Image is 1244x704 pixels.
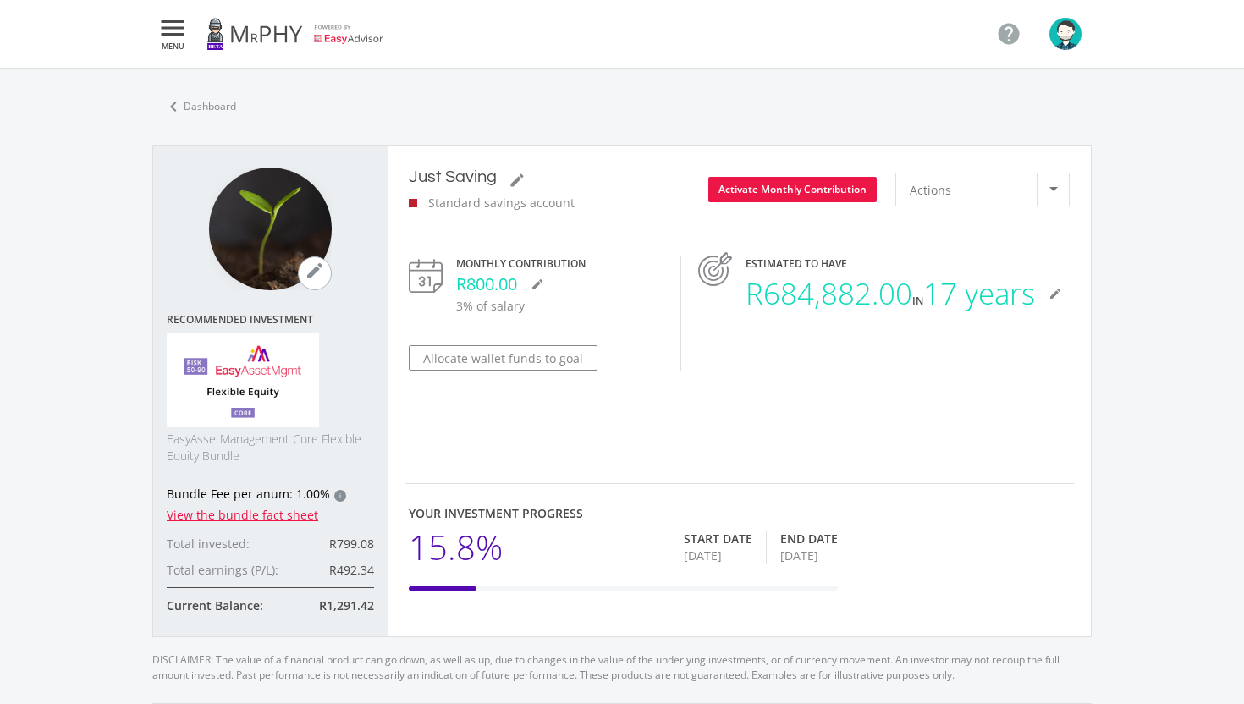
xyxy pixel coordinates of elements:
div: Total earnings (P/L): [167,561,291,579]
div: R684,882.00 17 years [746,272,1035,316]
div: Your Investment Progress [409,504,838,522]
div: Current Balance: [167,597,291,614]
div: Bundle Fee per anum: 1.00% [167,485,374,506]
a: View the bundle fact sheet [167,507,318,523]
div: 15.8% [409,522,503,573]
div: Total invested: [167,535,291,553]
div: End Date [780,531,838,547]
img: calendar-icon.svg [409,259,443,293]
button: Allocate wallet funds to goal [409,345,597,371]
button: Activate Monthly Contribution [708,177,877,202]
span: Recommended Investment [167,314,374,326]
p: 3% of salary [456,297,663,315]
a: chevron_leftDashboard [152,89,247,124]
i: mode_edit [509,172,526,189]
a:  [989,14,1028,53]
i: chevron_left [163,96,184,117]
div: R492.34 [291,561,374,579]
i:  [996,21,1021,47]
i: mode_edit [305,261,325,281]
img: avatar.png [1049,18,1082,50]
div: Standard savings account [409,194,575,212]
div: [DATE] [684,547,752,564]
button: mode_edit [504,168,531,193]
div: R800.00 [456,272,663,297]
button: mode_edit [298,256,332,290]
img: EMPBundle_CEquity.png [167,333,319,428]
p: DISCLAIMER: The value of a financial product can go down, as well as up, due to changes in the va... [152,637,1092,683]
i:  [157,18,188,38]
div: R1,291.42 [291,597,374,614]
span: EasyAssetManagement Core Flexible Equity Bundle [167,431,374,465]
p: Just Saving [409,167,497,187]
button:  MENU [152,17,193,51]
div: Monthly Contribution [456,256,663,272]
i: mode_edit [1049,287,1062,300]
span: in [912,294,923,308]
div: R799.08 [291,535,374,553]
div: ESTIMATED TO HAVE [746,256,1070,272]
span: MENU [157,42,188,50]
i: mode_edit [531,278,544,291]
button: mode_edit [1042,281,1069,306]
button: mode_edit [524,272,551,297]
div: Start Date [684,531,752,547]
div: i [334,490,346,502]
span: Actions [910,173,951,206]
div: [DATE] [780,547,838,564]
img: target-icon.svg [698,252,732,286]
